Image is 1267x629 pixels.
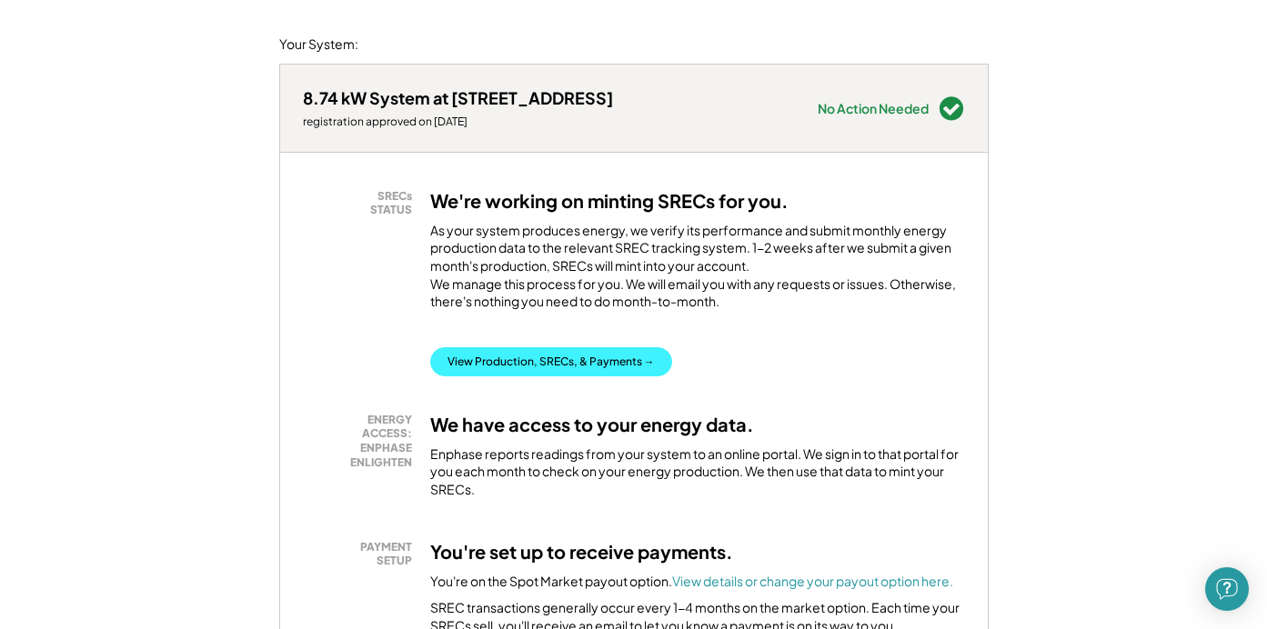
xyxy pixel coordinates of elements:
[303,115,613,129] div: registration approved on [DATE]
[430,189,789,213] h3: We're working on minting SRECs for you.
[1205,567,1249,611] div: Open Intercom Messenger
[430,573,953,591] div: You're on the Spot Market payout option.
[303,87,613,108] div: 8.74 kW System at [STREET_ADDRESS]
[312,413,412,469] div: ENERGY ACCESS: ENPHASE ENLIGHTEN
[312,540,412,568] div: PAYMENT SETUP
[312,189,412,217] div: SRECs STATUS
[672,573,953,589] a: View details or change your payout option here.
[279,35,358,54] div: Your System:
[430,540,733,564] h3: You're set up to receive payments.
[430,445,965,499] div: Enphase reports readings from your system to an online portal. We sign in to that portal for you ...
[818,102,929,115] div: No Action Needed
[430,347,672,376] button: View Production, SRECs, & Payments →
[430,413,754,436] h3: We have access to your energy data.
[430,222,965,320] div: As your system produces energy, we verify its performance and submit monthly energy production da...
